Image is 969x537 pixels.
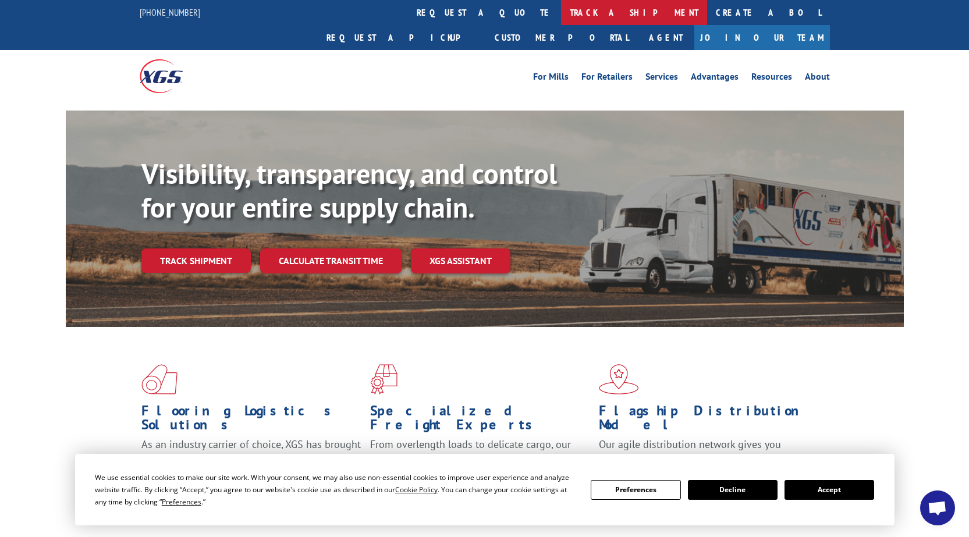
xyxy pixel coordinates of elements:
[141,364,178,394] img: xgs-icon-total-supply-chain-intelligence-red
[533,72,569,85] a: For Mills
[581,72,633,85] a: For Retailers
[805,72,830,85] a: About
[260,248,402,273] a: Calculate transit time
[140,6,200,18] a: [PHONE_NUMBER]
[318,25,486,50] a: Request a pickup
[370,438,590,489] p: From overlength loads to delicate cargo, our experienced staff knows the best way to move your fr...
[141,404,361,438] h1: Flooring Logistics Solutions
[141,438,361,479] span: As an industry carrier of choice, XGS has brought innovation and dedication to flooring logistics...
[637,25,694,50] a: Agent
[599,438,813,465] span: Our agile distribution network gives you nationwide inventory management on demand.
[411,248,510,273] a: XGS ASSISTANT
[370,404,590,438] h1: Specialized Freight Experts
[95,471,577,508] div: We use essential cookies to make our site work. With your consent, we may also use non-essential ...
[599,364,639,394] img: xgs-icon-flagship-distribution-model-red
[691,72,739,85] a: Advantages
[395,485,438,495] span: Cookie Policy
[75,454,895,525] div: Cookie Consent Prompt
[486,25,637,50] a: Customer Portal
[751,72,792,85] a: Resources
[645,72,678,85] a: Services
[141,155,557,225] b: Visibility, transparency, and control for your entire supply chain.
[591,480,680,500] button: Preferences
[694,25,830,50] a: Join Our Team
[920,490,955,525] div: Open chat
[688,480,778,500] button: Decline
[141,248,251,273] a: Track shipment
[599,404,819,438] h1: Flagship Distribution Model
[370,364,397,394] img: xgs-icon-focused-on-flooring-red
[785,480,874,500] button: Accept
[162,497,201,507] span: Preferences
